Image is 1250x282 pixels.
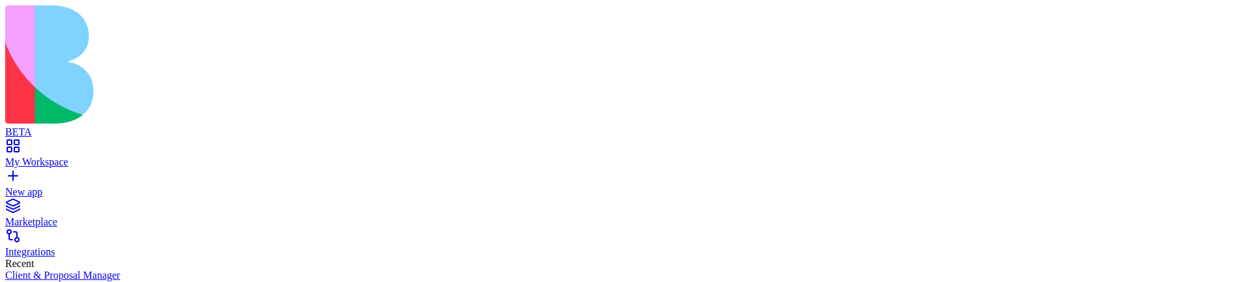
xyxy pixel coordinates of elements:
[5,246,1245,258] div: Integrations
[5,156,1245,168] div: My Workspace
[5,258,34,269] span: Recent
[5,175,1245,198] a: New app
[5,5,529,124] img: logo
[5,234,1245,258] a: Integrations
[5,204,1245,228] a: Marketplace
[5,145,1245,168] a: My Workspace
[5,186,1245,198] div: New app
[5,216,1245,228] div: Marketplace
[5,115,1245,138] a: BETA
[5,270,1245,281] a: Client & Proposal Manager
[5,126,1245,138] div: BETA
